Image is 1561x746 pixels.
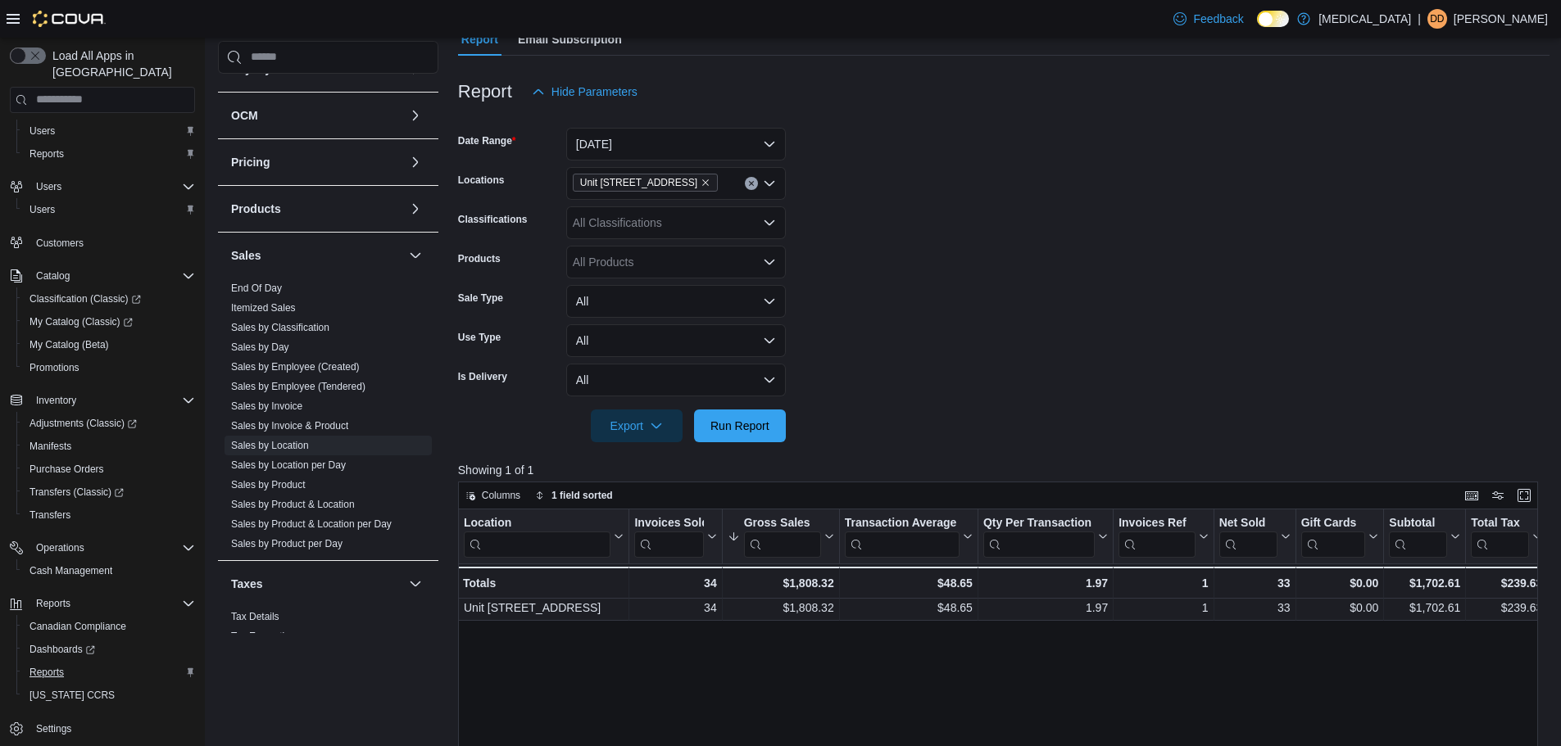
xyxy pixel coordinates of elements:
div: Transaction Average [844,515,959,557]
div: 33 [1218,598,1290,617]
button: Open list of options [763,255,776,269]
a: Sales by Location [231,440,309,451]
span: Classification (Classic) [23,289,195,309]
a: Purchase Orders [23,459,111,479]
span: Settings [36,722,71,735]
a: Reports [23,662,70,682]
div: Total Tax [1471,515,1529,531]
div: Sales [218,278,438,560]
button: Cash Management [16,559,202,582]
span: [US_STATE] CCRS [29,689,115,702]
div: $1,702.61 [1389,598,1460,617]
button: Hide Parameters [525,75,644,108]
button: Sales [231,247,402,264]
a: Sales by Classification [231,322,329,333]
a: My Catalog (Beta) [23,335,116,355]
div: Totals [463,573,624,593]
div: Total Tax [1471,515,1529,557]
div: Location [464,515,610,557]
button: [US_STATE] CCRS [16,684,202,707]
span: Users [23,200,195,219]
button: Subtotal [1389,515,1460,557]
span: My Catalog (Beta) [29,338,109,351]
button: Taxes [231,576,402,592]
button: Users [16,120,202,142]
div: Gross Sales [743,515,820,557]
p: | [1418,9,1421,29]
button: Gift Cards [1300,515,1378,557]
span: Sales by Invoice [231,400,302,413]
a: Dashboards [23,640,102,659]
button: Operations [3,536,202,559]
button: Gross Sales [727,515,833,557]
a: Sales by Product & Location [231,499,355,510]
button: Net Sold [1218,515,1290,557]
button: Catalog [29,266,76,286]
span: Reports [29,594,195,613]
span: Sales by Location per Day [231,459,346,472]
input: Dark Mode [1257,11,1289,27]
button: Location [464,515,624,557]
a: Dashboards [16,638,202,661]
span: Report [461,23,498,56]
p: Showing 1 of 1 [458,462,1550,478]
button: Keyboard shortcuts [1462,486,1482,505]
span: Tax Exemptions [231,630,301,643]
a: Sales by Product [231,479,306,491]
button: Transfers [16,504,202,527]
div: 34 [634,573,716,593]
span: Users [23,121,195,141]
button: Reports [16,142,202,165]
span: Users [36,180,61,193]
button: Promotions [16,356,202,379]
div: 34 [634,598,716,617]
div: Unit [STREET_ADDRESS] [464,598,624,617]
a: Settings [29,719,78,739]
button: All [566,285,786,318]
span: Feedback [1193,11,1243,27]
div: $1,808.32 [727,598,833,617]
button: Run Report [694,409,786,442]
span: Users [29,124,55,138]
label: Locations [458,174,505,187]
span: Load All Apps in [GEOGRAPHIC_DATA] [46,47,195,80]
p: [PERSON_NAME] [1454,9,1548,29]
label: Classifications [458,213,528,226]
label: Use Type [458,331,501,344]
a: Tax Exemptions [231,631,301,642]
a: Sales by Employee (Created) [231,361,360,373]
div: Gift Card Sales [1300,515,1365,557]
a: Manifests [23,436,78,456]
span: Sales by Day [231,341,289,354]
div: Location [464,515,610,531]
span: Inventory [36,394,76,407]
span: Catalog [36,269,70,283]
span: Manifests [23,436,195,456]
a: Sales by Location per Day [231,459,346,471]
div: Invoices Ref [1119,515,1195,531]
label: Is Delivery [458,370,507,383]
span: Sales by Product & Location per Day [231,518,392,531]
a: Canadian Compliance [23,617,133,636]
span: Sales by Product [231,478,306,491]
span: 1 field sorted [551,489,613,502]
button: Export [591,409,683,442]
button: Transaction Average [844,515,972,557]
span: Transfers [29,509,70,522]
button: Qty Per Transaction [983,515,1108,557]
button: Manifests [16,435,202,458]
button: Users [29,177,68,197]
button: OCM [406,106,425,125]
button: All [566,364,786,396]
button: Columns [459,486,527,505]
span: Transfers (Classic) [29,486,124,499]
div: 1 [1119,573,1208,593]
span: Canadian Compliance [23,617,195,636]
button: Total Tax [1471,515,1542,557]
button: Reports [29,594,77,613]
a: Adjustments (Classic) [16,412,202,435]
h3: Report [458,82,512,102]
div: $239.63 [1471,573,1542,593]
h3: Products [231,201,281,217]
span: Purchase Orders [29,463,104,476]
